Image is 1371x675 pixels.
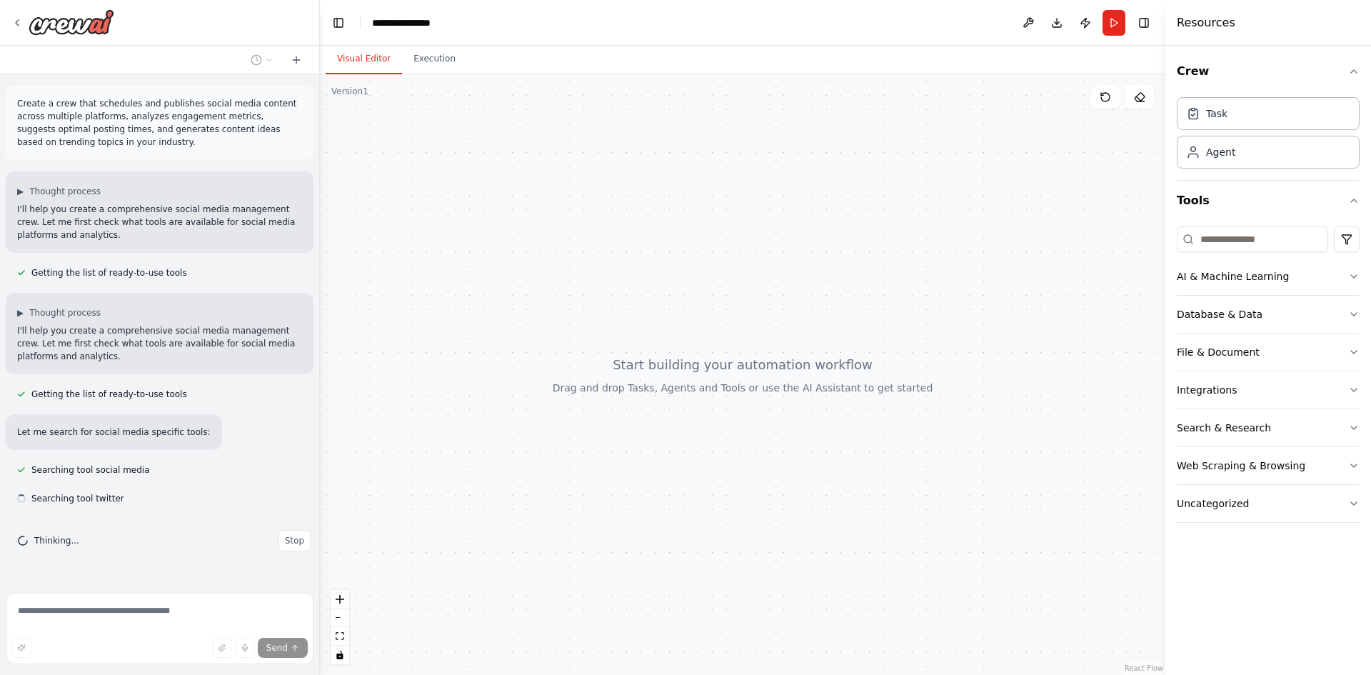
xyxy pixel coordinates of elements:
button: Uncategorized [1177,485,1360,522]
div: File & Document [1177,345,1260,359]
button: Hide left sidebar [328,13,348,33]
button: Click to speak your automation idea [235,638,255,658]
div: Tools [1177,221,1360,534]
button: Hide right sidebar [1134,13,1154,33]
button: Execution [402,44,467,74]
p: I'll help you create a comprehensive social media management crew. Let me first check what tools ... [17,203,302,241]
button: Database & Data [1177,296,1360,333]
span: Searching tool social media [31,464,150,476]
p: Create a crew that schedules and publishes social media content across multiple platforms, analyz... [17,97,302,149]
div: Uncategorized [1177,496,1249,511]
button: Improve this prompt [11,638,31,658]
button: Visual Editor [326,44,402,74]
div: Task [1206,106,1227,121]
button: Switch to previous chat [245,51,279,69]
button: Integrations [1177,371,1360,409]
button: Tools [1177,181,1360,221]
div: Version 1 [331,86,368,97]
button: Send [258,638,308,658]
button: ▶Thought process [17,186,101,197]
button: Upload files [212,638,232,658]
nav: breadcrumb [372,16,443,30]
div: Crew [1177,91,1360,180]
button: toggle interactivity [331,646,349,664]
button: Web Scraping & Browsing [1177,447,1360,484]
button: fit view [331,627,349,646]
span: Searching tool twitter [31,493,124,504]
button: AI & Machine Learning [1177,258,1360,295]
span: Getting the list of ready-to-use tools [31,389,187,400]
span: Thought process [29,307,101,319]
button: zoom in [331,590,349,609]
button: zoom out [331,609,349,627]
div: React Flow controls [331,590,349,664]
h4: Resources [1177,14,1235,31]
span: Send [266,642,288,654]
span: Stop [285,535,304,546]
div: Agent [1206,145,1235,159]
button: File & Document [1177,334,1360,371]
button: ▶Thought process [17,307,101,319]
span: Thought process [29,186,101,197]
button: Start a new chat [285,51,308,69]
span: Getting the list of ready-to-use tools [31,267,187,279]
div: AI & Machine Learning [1177,269,1289,284]
div: Search & Research [1177,421,1271,435]
button: Stop [278,530,311,551]
span: Thinking... [34,535,79,546]
button: Crew [1177,51,1360,91]
img: Logo [29,9,114,35]
div: Database & Data [1177,307,1262,321]
span: ▶ [17,307,24,319]
div: Web Scraping & Browsing [1177,459,1305,473]
span: ▶ [17,186,24,197]
p: I'll help you create a comprehensive social media management crew. Let me first check what tools ... [17,324,302,363]
button: Search & Research [1177,409,1360,446]
div: Integrations [1177,383,1237,397]
a: React Flow attribution [1125,664,1163,672]
p: Let me search for social media specific tools: [17,426,211,439]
